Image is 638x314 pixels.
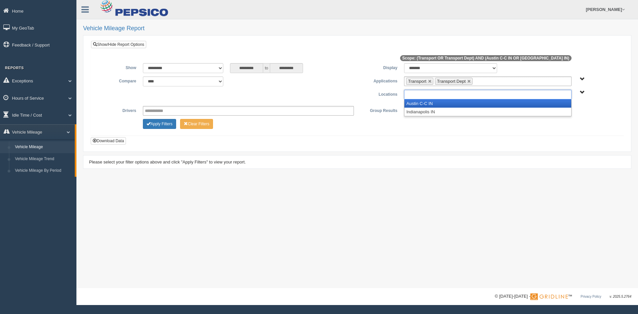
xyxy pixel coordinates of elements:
[12,153,75,165] a: Vehicle Mileage Trend
[180,119,213,129] button: Change Filter Options
[143,119,176,129] button: Change Filter Options
[83,25,631,32] h2: Vehicle Mileage Report
[91,41,146,48] a: Show/Hide Report Options
[581,295,601,298] a: Privacy Policy
[357,90,401,98] label: Locations
[96,106,140,114] label: Drivers
[404,108,571,116] li: Indianapolis IN
[12,141,75,153] a: Vehicle Mileage
[357,106,401,114] label: Group Results
[263,63,270,73] span: to
[89,159,246,164] span: Please select your filter options above and click "Apply Filters" to view your report.
[400,55,572,61] span: Scope: (Transport OR Transport Dept) AND (Austin C-C IN OR [GEOGRAPHIC_DATA] IN)
[96,63,140,71] label: Show
[357,63,401,71] label: Display
[357,76,401,84] label: Applications
[96,76,140,84] label: Compare
[495,293,631,300] div: © [DATE]-[DATE] - ™
[404,99,571,108] li: Austin C-C IN
[437,79,466,84] span: Transport Dept
[610,295,631,298] span: v. 2025.5.2764
[91,137,126,145] button: Download Data
[530,293,568,300] img: Gridline
[12,165,75,177] a: Vehicle Mileage By Period
[408,79,426,84] span: Transport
